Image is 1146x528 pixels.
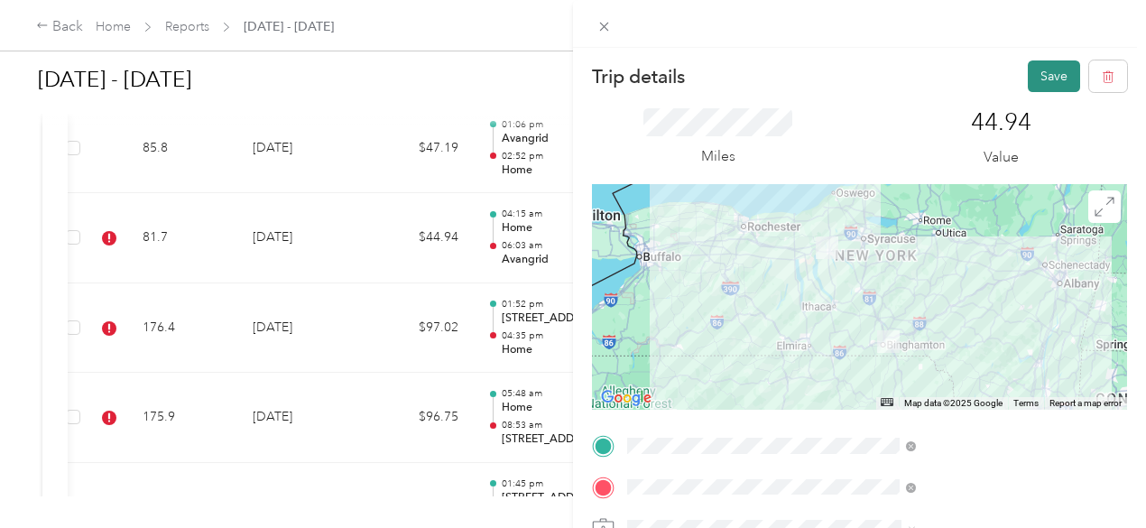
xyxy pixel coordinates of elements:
iframe: Everlance-gr Chat Button Frame [1045,427,1146,528]
p: Value [984,146,1019,169]
p: 44.94 [971,108,1031,137]
img: Google [596,386,656,410]
p: Miles [701,145,735,168]
button: Save [1028,60,1080,92]
button: Keyboard shortcuts [881,398,893,406]
a: Report a map error [1049,398,1122,408]
span: Map data ©2025 Google [904,398,1003,408]
p: Trip details [592,64,685,89]
a: Open this area in Google Maps (opens a new window) [596,386,656,410]
a: Terms (opens in new tab) [1013,398,1039,408]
